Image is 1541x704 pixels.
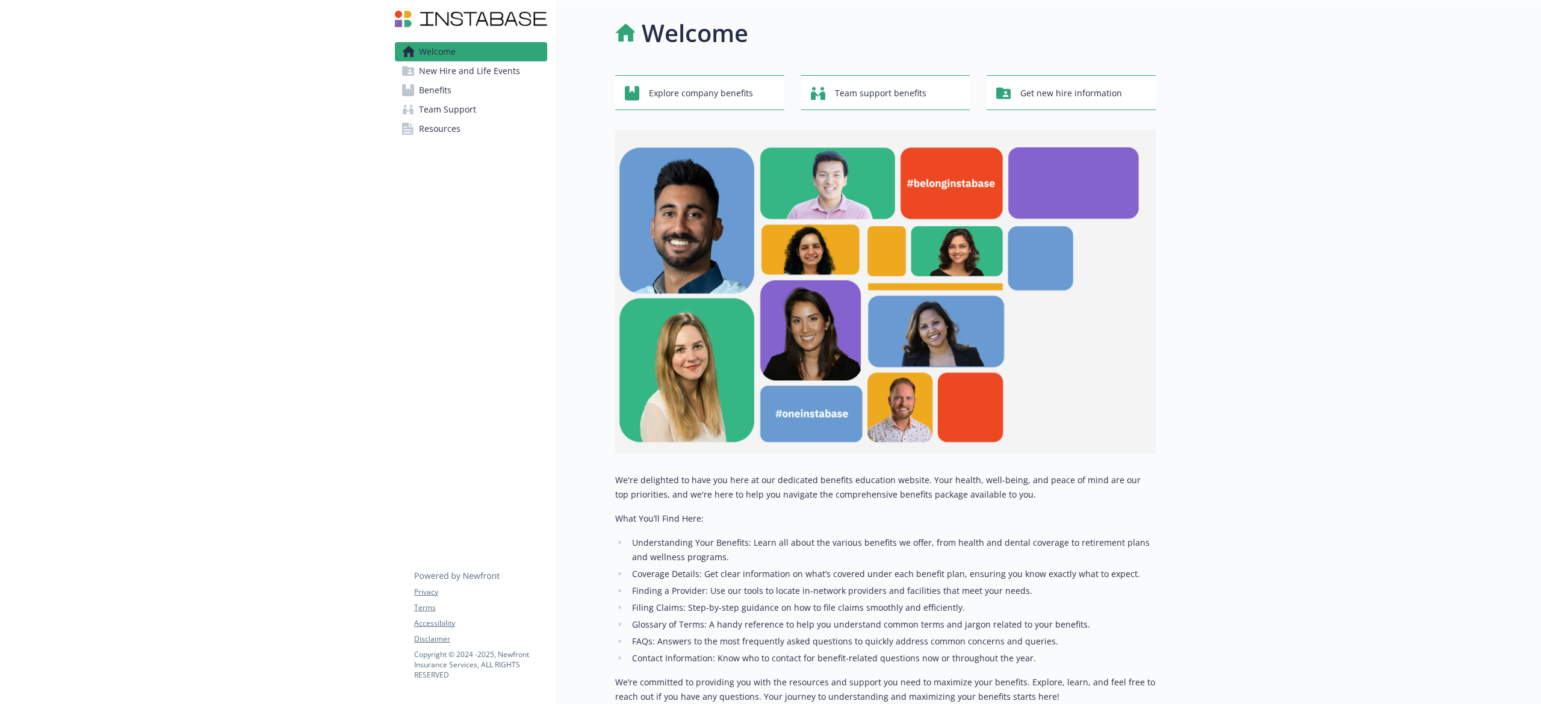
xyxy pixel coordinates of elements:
[414,602,547,613] a: Terms
[835,82,926,105] span: Team support benefits
[419,42,456,61] span: Welcome
[419,61,520,81] span: New Hire and Life Events
[419,119,460,138] span: Resources
[615,511,1156,526] p: What You’ll Find Here:
[628,617,1156,632] li: Glossary of Terms: A handy reference to help you understand common terms and jargon related to yo...
[1020,82,1122,105] span: Get new hire information
[649,82,753,105] span: Explore company benefits
[615,473,1156,502] p: We're delighted to have you here at our dedicated benefits education website. Your health, well-b...
[414,618,547,629] a: Accessibility
[419,81,451,100] span: Benefits
[615,675,1156,704] p: We’re committed to providing you with the resources and support you need to maximize your benefit...
[419,100,476,119] span: Team Support
[414,649,547,680] p: Copyright © 2024 - 2025 , Newfront Insurance Services, ALL RIGHTS RESERVED
[414,634,547,644] a: Disclaimer
[642,15,748,51] h1: Welcome
[395,119,547,138] a: Resources
[395,61,547,81] a: New Hire and Life Events
[615,75,784,110] button: Explore company benefits
[628,651,1156,665] li: Contact Information: Know who to contact for benefit-related questions now or throughout the year.
[628,601,1156,615] li: Filing Claims: Step-by-step guidance on how to file claims smoothly and efficiently.
[628,536,1156,564] li: Understanding Your Benefits: Learn all about the various benefits we offer, from health and denta...
[414,587,547,597] a: Privacy
[395,100,547,119] a: Team Support
[395,42,547,61] a: Welcome
[395,81,547,100] a: Benefits
[628,634,1156,649] li: FAQs: Answers to the most frequently asked questions to quickly address common concerns and queries.
[615,129,1156,454] img: overview page banner
[801,75,970,110] button: Team support benefits
[628,567,1156,581] li: Coverage Details: Get clear information on what’s covered under each benefit plan, ensuring you k...
[628,584,1156,598] li: Finding a Provider: Use our tools to locate in-network providers and facilities that meet your ne...
[987,75,1156,110] button: Get new hire information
